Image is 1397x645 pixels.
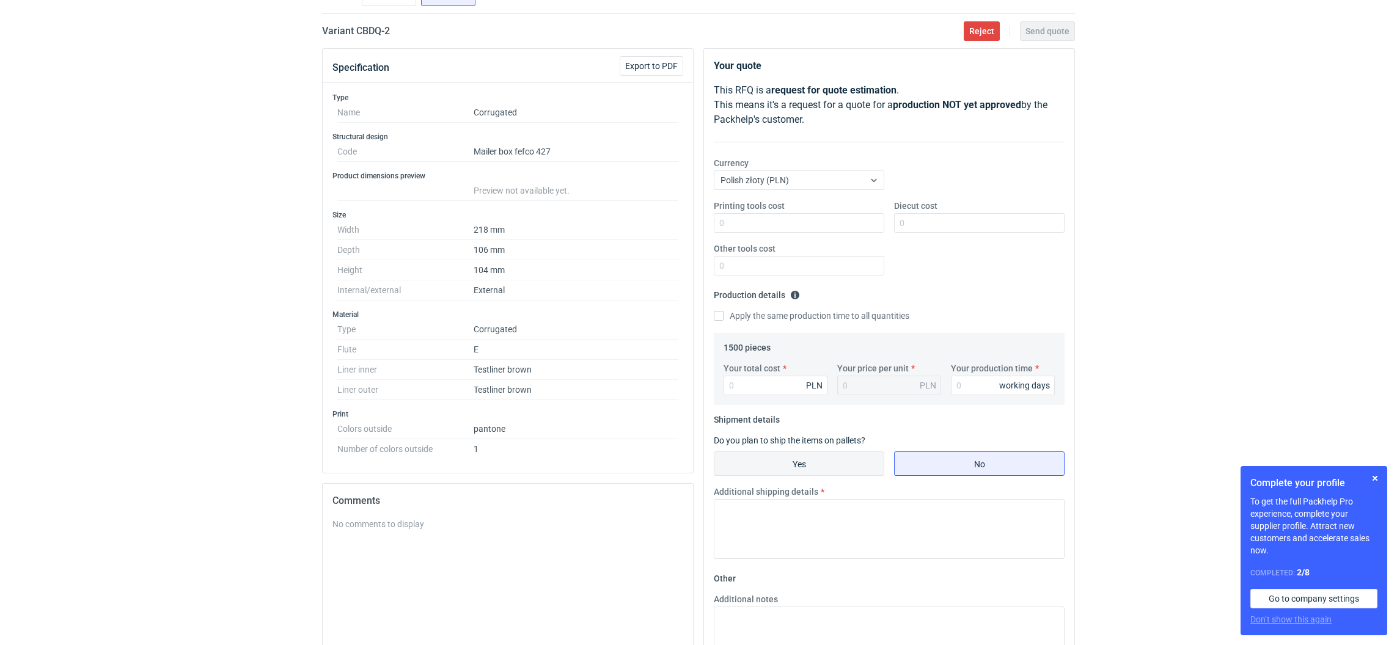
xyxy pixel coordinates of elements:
[332,53,389,82] button: Specification
[332,93,683,103] h3: Type
[806,379,823,392] div: PLN
[951,362,1033,374] label: Your production time
[337,220,474,240] dt: Width
[332,171,683,181] h3: Product dimensions preview
[721,175,789,185] span: Polish złoty (PLN)
[837,362,909,374] label: Your price per unit
[337,439,474,454] dt: Number of colors outside
[337,380,474,400] dt: Liner outer
[724,338,771,352] legend: 1500 pieces
[332,409,683,419] h3: Print
[474,186,570,195] span: Preview not available yet.
[474,220,678,240] dd: 218 mm
[337,240,474,260] dt: Depth
[1250,589,1377,608] a: Go to company settings
[920,379,936,392] div: PLN
[1250,495,1377,556] p: To get the full Packhelp Pro experience, complete your supplier profile. Attract new customers an...
[474,319,678,340] dd: Corrugated
[332,132,683,142] h3: Structural design
[894,213,1065,233] input: 0
[474,360,678,380] dd: Testliner brown
[714,310,909,322] label: Apply the same production time to all quantities
[337,280,474,301] dt: Internal/external
[474,439,678,454] dd: 1
[1250,476,1377,490] h1: Complete your profile
[337,419,474,439] dt: Colors outside
[474,419,678,439] dd: pantone
[714,256,884,275] input: 0
[474,142,678,162] dd: Mailer box fefco 427
[969,27,994,35] span: Reject
[893,99,1021,111] strong: production NOT yet approved
[625,62,678,70] span: Export to PDF
[1250,613,1332,625] button: Don’t show this again
[714,200,785,212] label: Printing tools cost
[1297,567,1310,577] strong: 2 / 8
[951,376,1055,395] input: 0
[964,21,1000,41] button: Reject
[894,451,1065,476] label: No
[714,593,778,605] label: Additional notes
[474,340,678,360] dd: E
[894,200,937,212] label: Diecut cost
[714,451,884,476] label: Yes
[332,494,683,508] h2: Comments
[714,410,780,425] legend: Shipment details
[714,242,776,255] label: Other tools cost
[474,240,678,260] dd: 106 mm
[714,83,1065,127] p: This RFQ is a . This means it's a request for a quote for a by the Packhelp's customer.
[1368,471,1382,486] button: Skip for now
[714,486,818,498] label: Additional shipping details
[620,56,683,76] button: Export to PDF
[714,435,865,445] label: Do you plan to ship the items on pallets?
[337,260,474,280] dt: Height
[474,103,678,123] dd: Corrugated
[332,210,683,220] h3: Size
[714,60,761,71] strong: Your quote
[1025,27,1069,35] span: Send quote
[322,24,390,38] h2: Variant CBDQ - 2
[474,260,678,280] dd: 104 mm
[999,379,1050,392] div: working days
[337,142,474,162] dt: Code
[1250,566,1377,579] div: Completed:
[337,360,474,380] dt: Liner inner
[337,103,474,123] dt: Name
[1020,21,1075,41] button: Send quote
[714,213,884,233] input: 0
[337,340,474,360] dt: Flute
[474,380,678,400] dd: Testliner brown
[714,157,749,169] label: Currency
[724,376,827,395] input: 0
[332,310,683,319] h3: Material
[332,518,683,530] div: No comments to display
[474,280,678,301] dd: External
[337,319,474,340] dt: Type
[714,569,736,583] legend: Other
[714,285,800,300] legend: Production details
[724,362,780,374] label: Your total cost
[771,84,897,96] strong: request for quote estimation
